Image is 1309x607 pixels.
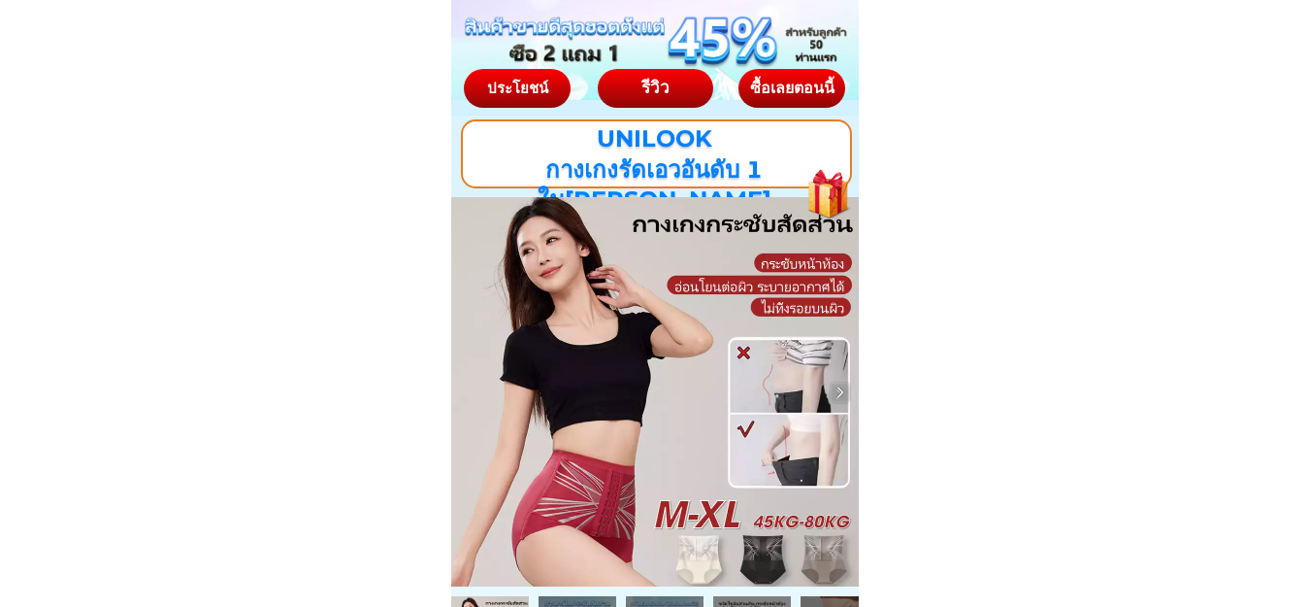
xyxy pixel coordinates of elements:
[831,383,850,402] img: navigation
[486,78,547,96] span: ประโยชน์
[738,81,845,96] div: ซื้อเลยตอนนี้
[596,124,711,152] span: UNILOOK
[598,76,713,101] div: รีวิว
[537,155,770,214] span: กางเกงรัดเอวอันดับ 1 ใน[PERSON_NAME]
